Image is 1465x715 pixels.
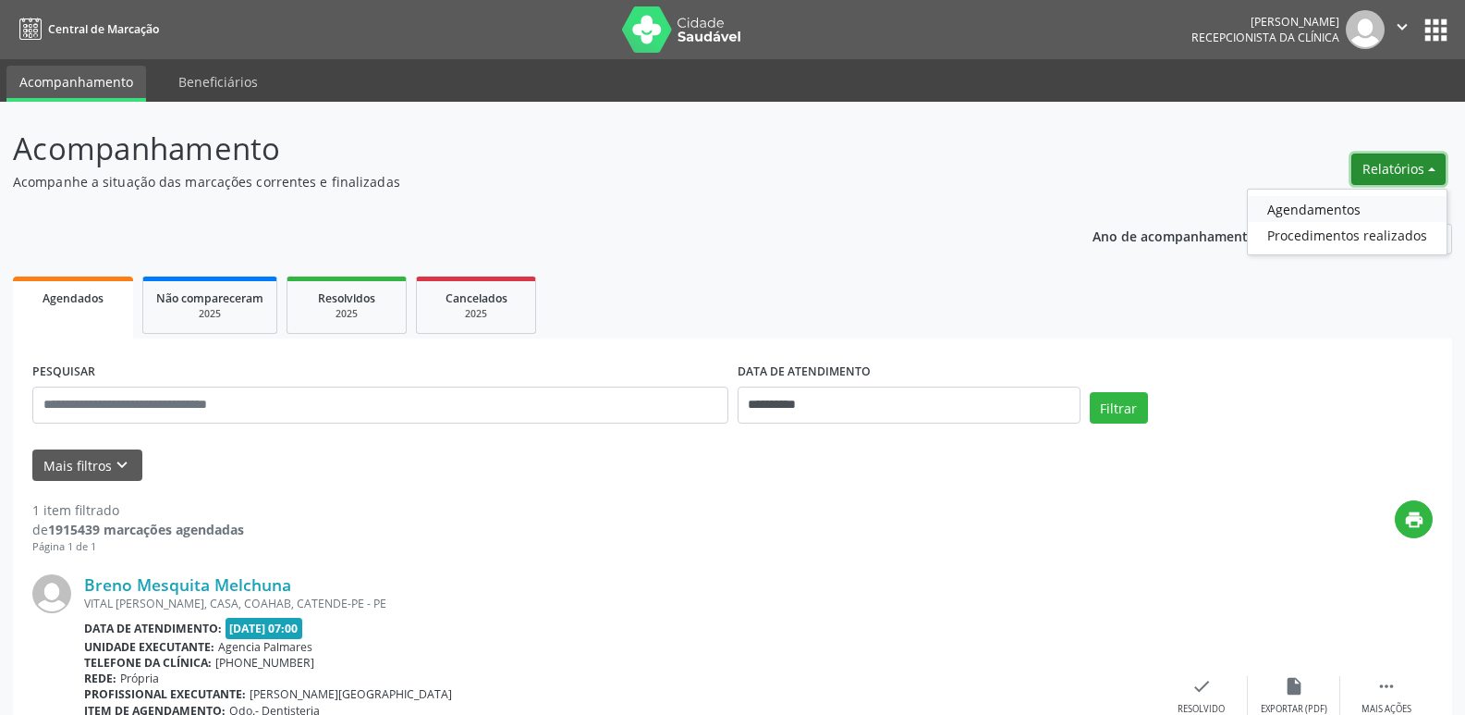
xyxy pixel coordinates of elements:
div: VITAL [PERSON_NAME], CASA, COAHAB, CATENDE-PE - PE [84,596,1155,611]
i:  [1392,17,1412,37]
b: Profissional executante: [84,686,246,702]
a: Agendamentos [1248,196,1447,222]
label: PESQUISAR [32,358,95,387]
i: keyboard_arrow_down [112,455,132,475]
a: Beneficiários [165,66,271,98]
i:  [1376,676,1397,697]
img: img [32,574,71,613]
span: Recepcionista da clínica [1191,30,1339,45]
b: Telefone da clínica: [84,655,212,671]
div: 2025 [300,307,393,321]
span: [PERSON_NAME][GEOGRAPHIC_DATA] [250,686,452,702]
p: Acompanhe a situação das marcações correntes e finalizadas [13,172,1020,191]
b: Data de atendimento: [84,621,222,636]
label: DATA DE ATENDIMENTO [738,358,871,387]
i: print [1404,510,1424,530]
span: [DATE] 07:00 [226,618,303,639]
div: [PERSON_NAME] [1191,14,1339,30]
p: Ano de acompanhamento [1093,224,1256,247]
strong: 1915439 marcações agendadas [48,521,244,538]
i: check [1191,676,1212,697]
i: insert_drive_file [1284,676,1304,697]
span: Agencia Palmares [218,639,312,655]
a: Central de Marcação [13,14,159,44]
b: Rede: [84,671,116,686]
span: [PHONE_NUMBER] [215,655,314,671]
img: img [1346,10,1385,49]
a: Acompanhamento [6,66,146,102]
b: Unidade executante: [84,639,214,655]
button: Mais filtroskeyboard_arrow_down [32,450,142,482]
button:  [1385,10,1420,49]
div: 2025 [156,307,263,321]
a: Procedimentos realizados [1248,222,1447,248]
button: apps [1420,14,1452,46]
button: print [1395,500,1433,538]
a: Breno Mesquita Melchuna [84,574,291,595]
div: de [32,520,244,539]
span: Cancelados [446,290,507,306]
div: Página 1 de 1 [32,539,244,555]
span: Central de Marcação [48,21,159,37]
ul: Relatórios [1247,189,1447,255]
button: Filtrar [1090,392,1148,424]
span: Resolvidos [318,290,375,306]
div: 1 item filtrado [32,500,244,520]
span: Agendados [43,290,104,306]
div: 2025 [430,307,522,321]
button: Relatórios [1351,154,1446,185]
span: Não compareceram [156,290,263,306]
p: Acompanhamento [13,126,1020,172]
span: Própria [120,671,159,686]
